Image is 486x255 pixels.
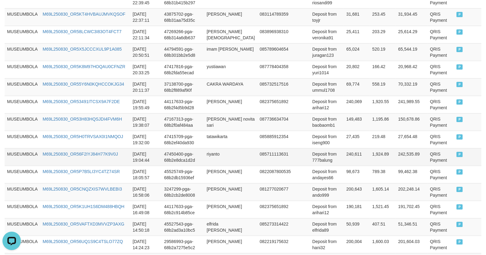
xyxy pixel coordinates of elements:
td: [PERSON_NAME] [204,96,257,113]
td: QRIS Payment [428,78,454,96]
td: 240,069 [344,96,370,113]
td: 70,332.19 [396,78,428,96]
td: 087736634704 [257,113,293,131]
td: 407.51 [370,218,396,236]
td: Deposit from veronika91 [310,26,344,43]
td: 31,934.45 [396,8,428,26]
span: PAID [457,64,463,70]
td: [DATE] 20:33:25 [130,61,162,78]
td: [DATE] 20:50:51 [130,43,162,61]
td: 44117633-pga-68b2c914b85ce [162,201,204,218]
td: [DATE] 22:37:11 [130,8,162,26]
td: [DATE] 16:58:06 [130,183,162,201]
td: MUSEUMBOLA [5,8,40,26]
a: M69L250830_OR56F2IYJ84H77K9V0J [43,152,118,156]
td: MUSEUMBOLA [5,78,40,96]
td: Deposit from toyjr [310,8,344,26]
td: 65,544.19 [396,43,428,61]
td: 0822087800535 [257,166,293,183]
td: 085273314422 [257,218,293,236]
td: MUSEUMBOLA [5,201,40,218]
td: QRIS Payment [428,43,454,61]
td: 789.38 [370,166,396,183]
td: 45527543-pga-68b2ad3a10bc5 [162,218,204,236]
span: PAID [457,152,463,157]
td: 1,920.55 [370,96,396,113]
td: 190,181 [344,201,370,218]
td: Deposit from hani32 [310,236,344,253]
td: 150,678.86 [396,113,428,131]
td: QRIS Payment [428,236,454,253]
td: Deposit from baobaomb1 [310,113,344,131]
td: QRIS Payment [428,183,454,201]
td: 1,605.14 [370,183,396,201]
td: 69,774 [344,78,370,96]
td: 3247299-pga-68b2cb2de8008 [162,183,204,201]
td: [DATE] 14:24:23 [130,236,162,253]
td: 201,604.03 [396,236,428,253]
td: MUSEUMBOLA [5,218,40,236]
td: elfrida [PERSON_NAME] [204,218,257,236]
a: M69L250830_OR5P7B5LI3YC4TZ74SR [43,169,120,174]
td: Deposit from elfrida89 [310,218,344,236]
td: 27,654.48 [396,131,428,148]
td: 1,195.86 [370,113,396,131]
span: PAID [457,187,463,192]
td: 44794591-pga-68b301bb2e5d8 [162,43,204,61]
td: QRIS Payment [428,8,454,26]
td: MUSEUMBOLA [5,96,40,113]
td: 98,673 [344,166,370,183]
td: 47415709-pga-68b2ef40da930 [162,131,204,148]
td: Deposit from ummul1708 [310,78,344,96]
td: MUSEUMBOLA [5,148,40,166]
td: MUSEUMBOLA [5,183,40,201]
td: tatawikarta [204,131,257,148]
td: [PERSON_NAME] [204,8,257,26]
td: 37138700-pga-68b2f889af90f [162,78,204,96]
td: 47450400-pga-68b2e8dca1d2d [162,148,204,166]
a: M69L250830_OR5VAFTXD3MVVZP3AXG [43,222,124,226]
td: QRIS Payment [428,166,454,183]
td: 081277020677 [257,183,293,201]
a: M69L250830_OR53491ITCSX9A7F2DE [43,99,120,104]
td: [DATE] 19:55:49 [130,96,162,113]
td: [PERSON_NAME] novita sari [204,113,257,131]
td: CAKRA WARDAYA [204,78,257,96]
td: imam [PERSON_NAME] [204,43,257,61]
td: [DATE] 18:05:57 [130,166,162,183]
span: PAID [457,12,463,17]
td: yustiawan [204,61,257,78]
td: Deposit from yuri1014 [310,61,344,78]
td: 202,248.14 [396,183,428,201]
td: MUSEUMBOLA [5,131,40,148]
a: M69L250830_OR5KT4HVBAUJMVKQSOF [43,12,125,17]
td: 166.42 [370,61,396,78]
td: 520.19 [370,43,396,61]
a: M69L250830_OR55Y6N0KQHCCOKJG34 [43,82,124,87]
td: 242,535.89 [396,148,428,166]
span: PAID [457,204,463,210]
td: [DATE] 19:38:07 [130,113,162,131]
span: PAID [457,169,463,175]
span: PAID [457,117,463,122]
span: PAID [457,47,463,52]
td: QRIS Payment [428,113,454,131]
td: [DATE] 19:04:44 [130,148,162,166]
td: QRIS Payment [428,201,454,218]
span: PAID [457,239,463,245]
td: 51,346.51 [396,218,428,236]
span: PAID [457,134,463,140]
a: M69L250830_OR58LCWC3I83OT4FCT7 [43,29,122,34]
td: [PERSON_NAME] [204,201,257,218]
td: 083896938310 [257,26,293,43]
td: [PERSON_NAME] [204,166,257,183]
a: M69L250830_OR5H0TRVSAX0I1NMQOJ [43,134,123,139]
td: [DATE] 22:11:34 [130,26,162,43]
td: QRIS Payment [428,26,454,43]
a: M69L250830_OR5K8M97HOQAU0CFNZR [43,64,125,69]
td: MUSEUMBOLA [5,26,40,43]
td: 085732517516 [257,78,293,96]
td: 082375651892 [257,201,293,218]
td: [PERSON_NAME] [204,236,257,253]
span: PAID [457,222,463,227]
